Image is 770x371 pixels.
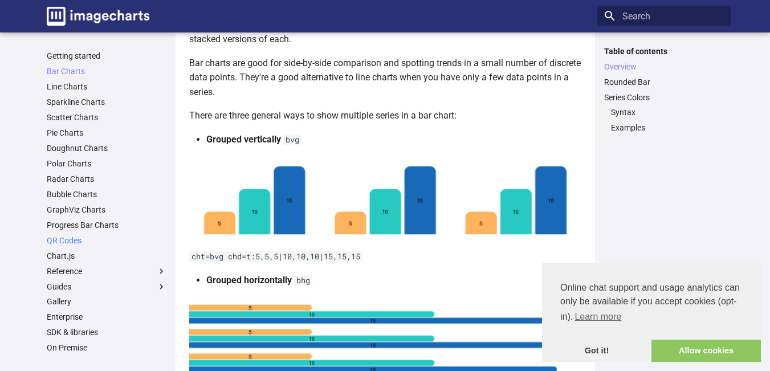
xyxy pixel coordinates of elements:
a: Chart.js [47,251,166,261]
a: Scatter Charts [47,112,166,123]
a: dismiss cookie message [542,340,651,362]
a: Series Colors [604,92,724,103]
a: learn more about cookies [573,308,623,325]
a: Progress Bar Charts [47,220,166,230]
a: Enterprise [47,312,166,322]
a: Polar Charts [47,158,166,169]
a: Bar Charts [47,66,166,76]
img: logo [47,7,149,26]
strong: Grouped horizontally [206,275,292,286]
a: Doughnut Charts [47,143,166,153]
p: There are three general ways to show multiple series in a bar chart: [189,108,581,123]
label: Table of contents [597,46,731,56]
a: Image-Charts documentation [42,2,154,30]
a: Rounded Bar [604,77,724,87]
a: QR Codes [47,235,166,246]
p: Bar charts are good for side-by-side comparison and spotting trends in a small number of discrete... [189,56,581,100]
a: Line Charts [47,81,166,92]
label: Guides [47,282,166,292]
strong: Grouped vertically [206,134,281,145]
img: chart [189,156,581,240]
a: Getting started [47,51,166,61]
a: GraphViz Charts [47,205,166,215]
div: cookieconsent [542,263,761,362]
nav: Table of contents [597,46,731,133]
a: Examples [611,123,724,133]
a: Bubble Charts [47,189,166,199]
a: SDK & libraries [47,327,166,337]
code: bhg [294,275,312,286]
nav: Series Colors [604,107,724,133]
a: Radar Charts [47,174,166,184]
a: allow cookies [651,340,761,362]
code: bvg [283,134,302,145]
label: Reference [47,266,166,276]
span: Online chat support and usage analytics can only be available if you accept cookies (opt-in). [560,281,743,325]
a: Sparkline Charts [47,97,166,107]
a: Syntax [611,107,724,117]
input: Search [597,6,731,26]
a: Pie Charts [47,128,166,138]
code: cht=bvg chd=t:5,5,5|10,10,10|15,15,15 [189,251,362,262]
a: Overview [604,62,724,72]
a: Gallery [47,296,166,307]
a: On Premise [47,343,166,353]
